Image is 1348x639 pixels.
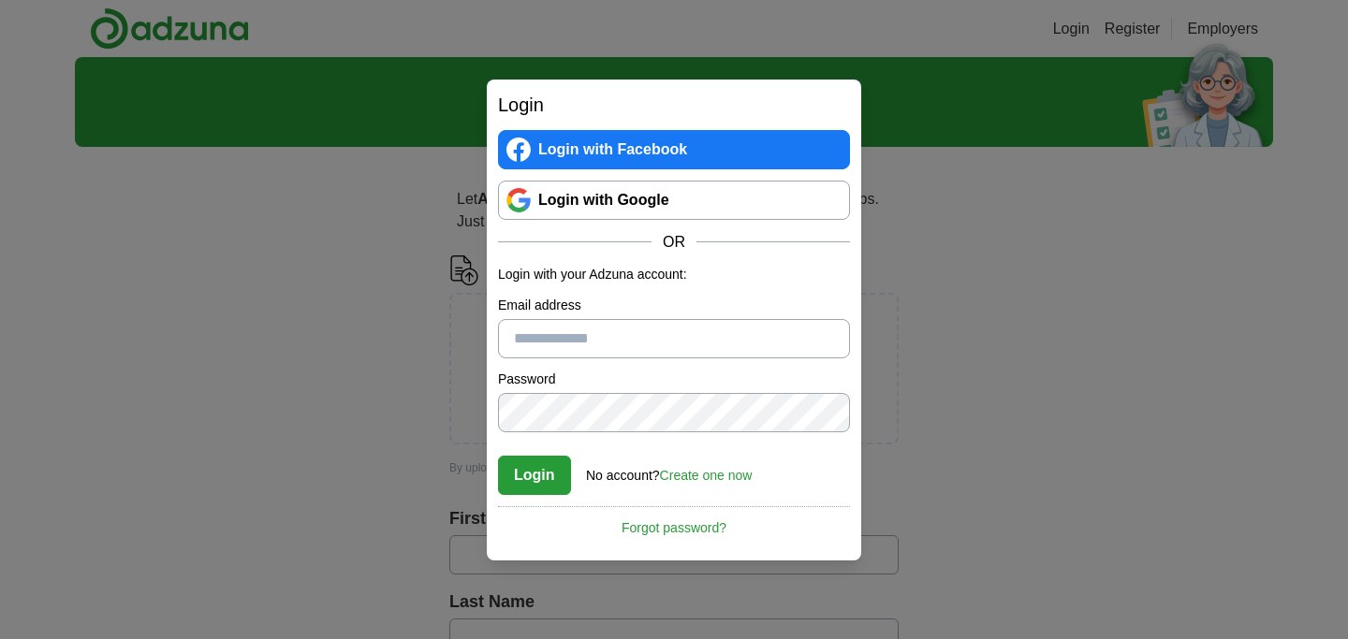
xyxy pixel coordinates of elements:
a: Login with Facebook [498,130,850,169]
button: Login [498,456,571,495]
label: Email address [498,296,850,315]
a: Login with Google [498,181,850,220]
a: Forgot password? [498,506,850,538]
label: Password [498,370,850,389]
h2: Login [498,91,850,119]
div: No account? [586,455,752,486]
p: Login with your Adzuna account: [498,265,850,284]
span: OR [652,231,696,254]
a: Create one now [660,468,753,483]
